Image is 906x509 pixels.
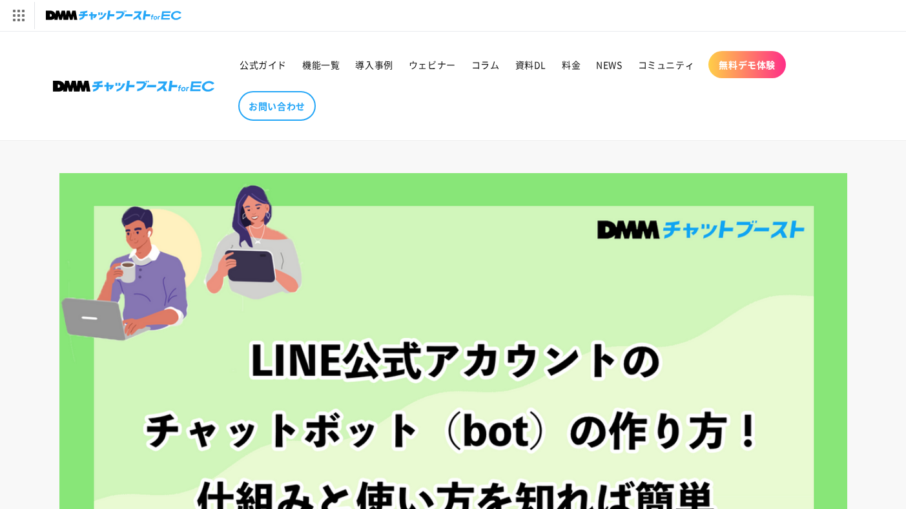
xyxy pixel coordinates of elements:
img: 株式会社DMM Boost [53,81,214,92]
a: 料金 [554,51,588,78]
img: チャットブーストforEC [46,6,181,25]
a: 導入事例 [347,51,400,78]
a: 無料デモ体験 [708,51,786,78]
span: 公式ガイド [240,59,287,70]
span: ウェビナー [409,59,456,70]
img: サービス [2,2,34,29]
a: コラム [464,51,508,78]
a: お問い合わせ [238,91,316,121]
span: 資料DL [515,59,546,70]
a: 公式ガイド [232,51,294,78]
a: ウェビナー [401,51,464,78]
span: NEWS [596,59,622,70]
span: 料金 [562,59,581,70]
a: 機能一覧 [294,51,347,78]
span: お問い合わせ [249,100,305,112]
a: コミュニティ [630,51,703,78]
a: NEWS [588,51,630,78]
span: 導入事例 [355,59,393,70]
span: 無料デモ体験 [719,59,776,70]
span: コラム [471,59,500,70]
span: 機能一覧 [302,59,340,70]
span: コミュニティ [638,59,695,70]
a: 資料DL [508,51,554,78]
